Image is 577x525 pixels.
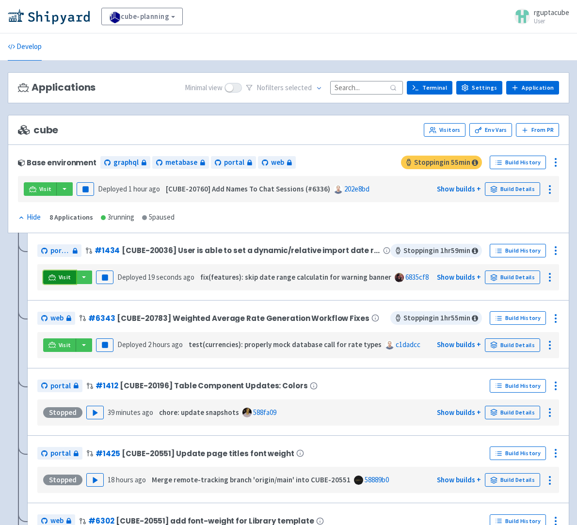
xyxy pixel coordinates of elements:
[344,184,369,193] a: 202e8bd
[490,446,546,460] a: Build History
[37,312,75,325] a: web
[159,408,239,417] strong: chore: update snapshots
[86,473,104,487] button: Play
[120,382,307,390] span: [CUBE-20196] Table Component Updates: Colors
[117,340,183,349] span: Deployed
[253,408,276,417] a: 588fa09
[152,475,351,484] strong: Merge remote-tracking branch 'origin/main' into CUBE-20551
[122,246,381,255] span: [CUBE-20036] User is able to set a dynamic/relative import date range
[401,156,482,169] span: Stopping in 55 min
[43,338,76,352] a: Visit
[101,212,134,223] div: 3 running
[256,82,312,94] span: No filter s
[152,156,209,169] a: metabase
[37,447,82,460] a: portal
[506,81,559,95] a: Application
[437,340,481,349] a: Show builds +
[437,475,481,484] a: Show builds +
[96,448,120,459] a: #1425
[189,340,382,349] strong: test(currencies): properly mock database call for rate types
[166,184,330,193] strong: [CUBE-20760] Add Names To Chat Sessions (#6336)
[59,341,71,349] span: Visit
[485,473,540,487] a: Build Details
[165,157,197,168] span: metabase
[43,270,76,284] a: Visit
[485,406,540,419] a: Build Details
[117,272,194,282] span: Deployed
[330,81,403,94] input: Search...
[86,406,104,419] button: Play
[108,408,153,417] time: 39 minutes ago
[407,81,452,95] a: Terminal
[37,244,81,257] a: portal
[50,245,70,256] span: portal
[534,8,569,17] span: rguptacube
[96,381,118,391] a: #1412
[95,245,120,255] a: #1434
[490,244,546,257] a: Build History
[200,272,391,282] strong: fix(features): skip date range calculatin for warning banner
[18,125,58,136] span: cube
[50,448,71,459] span: portal
[96,338,113,352] button: Pause
[101,8,183,25] a: cube-planning
[37,380,82,393] a: portal
[113,157,139,168] span: graphql
[43,475,82,485] div: Stopped
[98,184,160,193] span: Deployed
[490,156,546,169] a: Build History
[258,156,296,169] a: web
[24,182,57,196] a: Visit
[437,408,481,417] a: Show builds +
[485,338,540,352] a: Build Details
[485,182,540,196] a: Build Details
[490,379,546,393] a: Build History
[88,313,115,323] a: #6343
[8,9,90,24] img: Shipyard logo
[108,475,146,484] time: 18 hours ago
[390,244,482,257] span: Stopping in 1 hr 59 min
[50,381,71,392] span: portal
[424,123,465,137] a: Visitors
[117,314,369,322] span: [CUBE-20783] Weighted Average Rate Generation Workflow Fixes
[59,273,71,281] span: Visit
[285,83,312,92] span: selected
[18,212,42,223] button: Hide
[77,182,94,196] button: Pause
[437,184,481,193] a: Show builds +
[8,33,42,61] a: Develop
[211,156,256,169] a: portal
[271,157,284,168] span: web
[534,18,569,24] small: User
[224,157,244,168] span: portal
[18,212,41,223] div: Hide
[122,449,294,458] span: [CUBE-20551] Update page titles font weight
[142,212,175,223] div: 5 paused
[43,407,82,418] div: Stopped
[509,9,569,24] a: rguptacube User
[365,475,389,484] a: 58889b0
[148,340,183,349] time: 2 hours ago
[490,311,546,325] a: Build History
[128,184,160,193] time: 1 hour ago
[469,123,512,137] a: Env Vars
[396,340,420,349] a: c1dadcc
[50,313,64,324] span: web
[116,517,314,525] span: [CUBE-20551] add font-weight for Library template
[456,81,502,95] a: Settings
[18,82,96,93] h3: Applications
[390,311,482,325] span: Stopping in 1 hr 55 min
[96,270,113,284] button: Pause
[100,156,150,169] a: graphql
[516,123,559,137] button: From PR
[185,82,223,94] span: Minimal view
[405,272,429,282] a: 6835cf8
[18,159,96,167] div: Base environment
[148,272,194,282] time: 19 seconds ago
[485,270,540,284] a: Build Details
[39,185,52,193] span: Visit
[49,212,93,223] div: 8 Applications
[437,272,481,282] a: Show builds +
